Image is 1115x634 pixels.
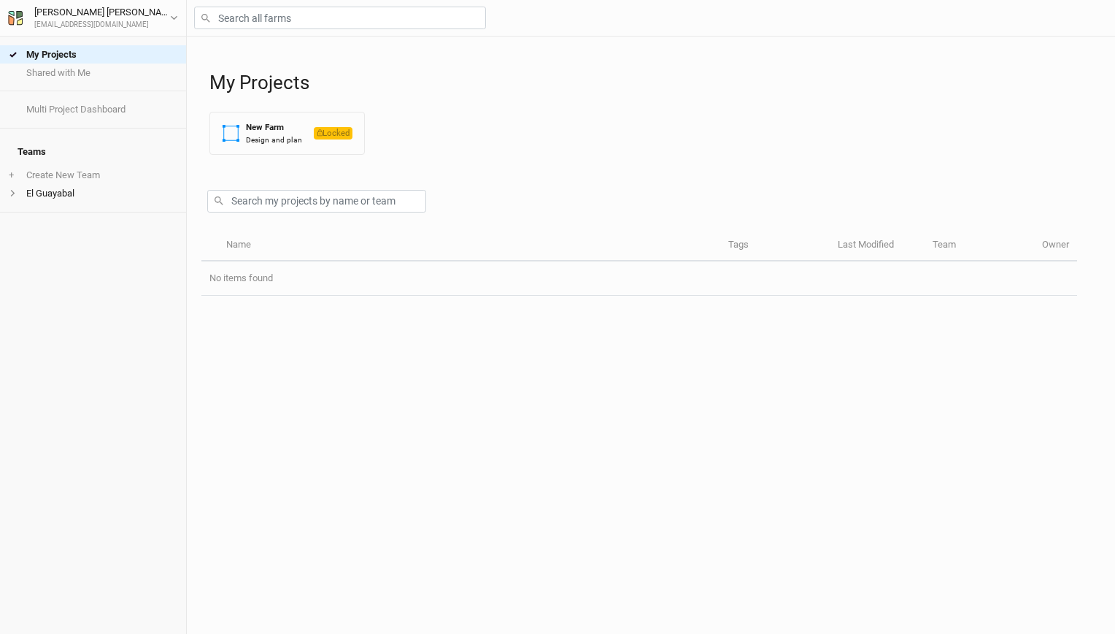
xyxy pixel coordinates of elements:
span: Locked [314,127,352,140]
td: No items found [201,261,1077,296]
div: New Farm [246,121,302,134]
th: Team [925,230,1034,261]
div: Design and plan [246,134,302,145]
input: Search my projects by name or team [207,190,426,213]
button: New FarmDesign and planLocked [209,112,365,155]
th: Name [217,230,719,261]
th: Last Modified [830,230,925,261]
h1: My Projects [209,72,1100,94]
th: Owner [1034,230,1077,261]
span: + [9,169,14,181]
input: Search all farms [194,7,486,29]
button: [PERSON_NAME] [PERSON_NAME][EMAIL_ADDRESS][DOMAIN_NAME] [7,4,179,31]
div: [EMAIL_ADDRESS][DOMAIN_NAME] [34,20,170,31]
h4: Teams [9,137,177,167]
th: Tags [720,230,830,261]
div: [PERSON_NAME] [PERSON_NAME] [34,5,170,20]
